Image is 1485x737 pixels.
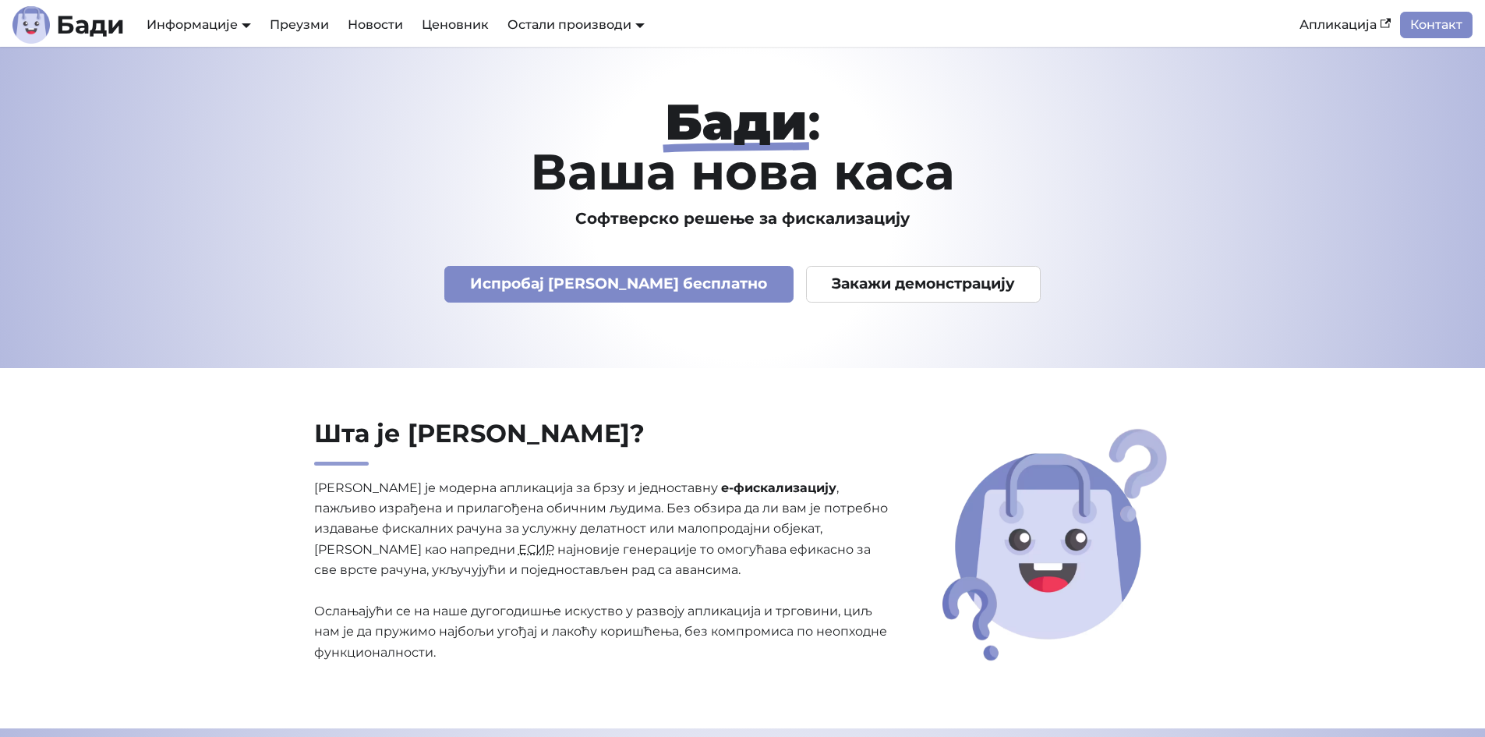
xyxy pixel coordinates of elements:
[1290,12,1400,38] a: Апликација
[147,17,251,32] a: Информације
[12,6,125,44] a: ЛогоБади
[338,12,412,38] a: Новости
[665,91,808,152] strong: Бади
[1400,12,1473,38] a: Контакт
[412,12,498,38] a: Ценовник
[721,480,836,495] strong: е-фискализацију
[314,478,889,664] p: [PERSON_NAME] је модерна апликација за брзу и једноставну , пажљиво израђена и прилагођена обични...
[12,6,50,44] img: Лого
[937,423,1172,666] img: Шта је Бади?
[507,17,645,32] a: Остали производи
[56,12,125,37] b: Бади
[241,209,1245,229] h3: Софтверско решење за фискализацију
[444,266,794,303] a: Испробај [PERSON_NAME] бесплатно
[314,418,889,466] h2: Шта је [PERSON_NAME]?
[806,266,1041,303] a: Закажи демонстрацију
[241,97,1245,197] h1: : Ваша нова каса
[518,542,554,557] abbr: Електронски систем за издавање рачуна
[260,12,338,38] a: Преузми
